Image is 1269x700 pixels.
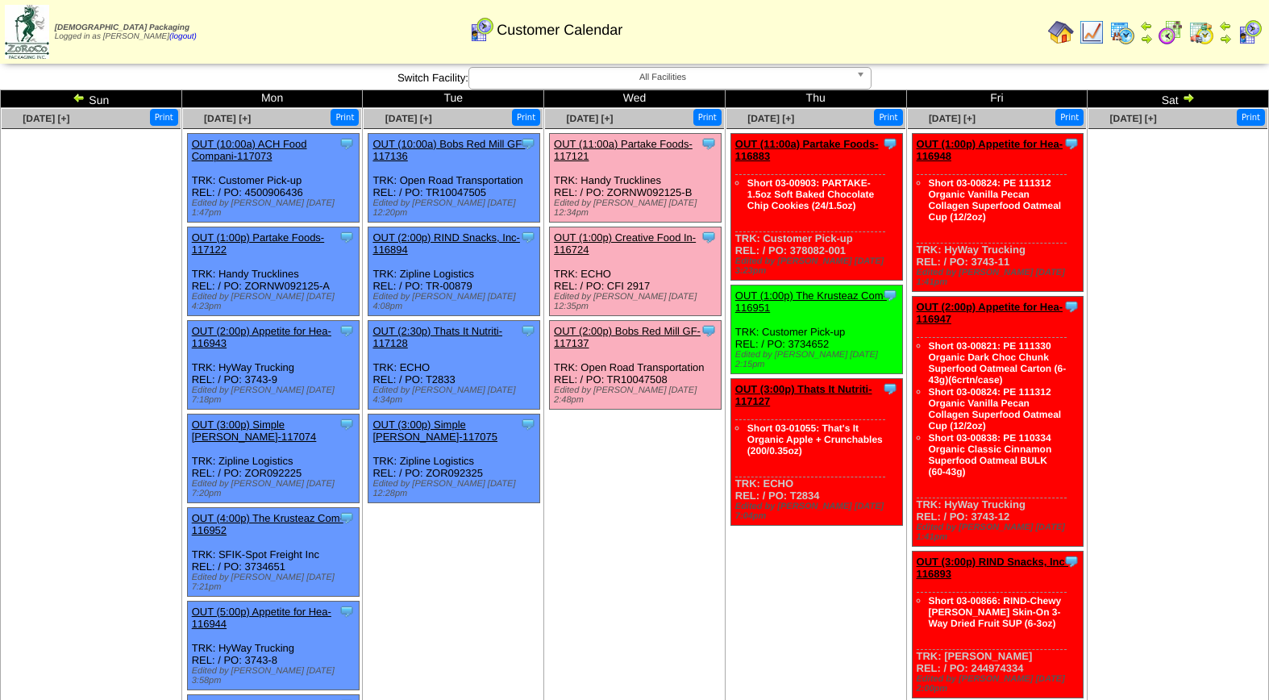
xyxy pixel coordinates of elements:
div: Edited by [PERSON_NAME] [DATE] 4:34pm [372,385,539,405]
a: Short 03-00866: RIND-Chewy [PERSON_NAME] Skin-On 3-Way Dried Fruit SUP (6-3oz) [929,595,1062,629]
img: Tooltip [339,510,355,526]
div: TRK: HyWay Trucking REL: / PO: 3743-8 [187,602,359,690]
div: Edited by [PERSON_NAME] [DATE] 12:34pm [554,198,721,218]
img: Tooltip [520,416,536,432]
img: Tooltip [339,323,355,339]
a: OUT (11:00a) Partake Foods-117121 [554,138,693,162]
a: OUT (2:00p) Appetite for Hea-116947 [917,301,1063,325]
div: Edited by [PERSON_NAME] [DATE] 3:58pm [192,666,359,685]
div: TRK: Open Road Transportation REL: / PO: TR10047508 [550,321,722,410]
img: calendarblend.gif [1158,19,1184,45]
div: Edited by [PERSON_NAME] [DATE] 1:47pm [192,198,359,218]
div: TRK: Handy Trucklines REL: / PO: ZORNW092125-B [550,134,722,223]
a: OUT (3:00p) Simple [PERSON_NAME]-117075 [372,419,497,443]
div: Edited by [PERSON_NAME] [DATE] 12:20pm [372,198,539,218]
span: [DATE] [+] [204,113,251,124]
div: TRK: [PERSON_NAME] REL: / PO: 244974334 [912,552,1084,698]
td: Sat [1088,90,1269,108]
td: Sun [1,90,182,108]
div: Edited by [PERSON_NAME] [DATE] 4:23pm [192,292,359,311]
a: OUT (10:00a) ACH Food Compani-117073 [192,138,307,162]
button: Print [1237,109,1265,126]
span: Customer Calendar [497,22,622,39]
a: OUT (2:00p) Bobs Red Mill GF-117137 [554,325,701,349]
span: [DEMOGRAPHIC_DATA] Packaging [55,23,189,32]
a: [DATE] [+] [566,113,613,124]
a: [DATE] [+] [385,113,432,124]
img: calendarprod.gif [1109,19,1135,45]
img: calendarcustomer.gif [1237,19,1263,45]
div: Edited by [PERSON_NAME] [DATE] 12:35pm [554,292,721,311]
a: OUT (1:00p) The Krusteaz Com-116951 [735,290,887,314]
button: Print [331,109,359,126]
button: Print [150,109,178,126]
a: OUT (1:00p) Creative Food In-116724 [554,231,696,256]
img: Tooltip [701,229,717,245]
button: Print [874,109,902,126]
div: TRK: HyWay Trucking REL: / PO: 3743-11 [912,134,1084,292]
img: Tooltip [882,135,898,152]
div: Edited by [PERSON_NAME] [DATE] 3:23pm [735,256,902,276]
div: Edited by [PERSON_NAME] [DATE] 4:08pm [372,292,539,311]
img: arrowleft.gif [73,91,85,104]
td: Tue [363,90,544,108]
a: OUT (3:00p) Simple [PERSON_NAME]-117074 [192,419,317,443]
a: OUT (2:00p) Appetite for Hea-116943 [192,325,331,349]
a: [DATE] [+] [929,113,976,124]
img: zoroco-logo-small.webp [5,5,49,59]
div: Edited by [PERSON_NAME] [DATE] 12:28pm [372,479,539,498]
img: arrowleft.gif [1140,19,1153,32]
div: TRK: Zipline Logistics REL: / PO: ZOR092325 [368,415,540,503]
button: Print [512,109,540,126]
a: OUT (10:00a) Bobs Red Mill GF-117136 [372,138,525,162]
a: OUT (2:30p) Thats It Nutriti-117128 [372,325,502,349]
img: Tooltip [1063,553,1080,569]
div: Edited by [PERSON_NAME] [DATE] 7:20pm [192,479,359,498]
button: Print [1055,109,1084,126]
a: OUT (3:00p) Thats It Nutriti-117127 [735,383,872,407]
img: arrowright.gif [1219,32,1232,45]
td: Mon [181,90,363,108]
a: Short 03-00903: PARTAKE-1.5oz Soft Baked Chocolate Chip Cookies (24/1.5oz) [747,177,874,211]
img: arrowright.gif [1182,91,1195,104]
span: [DATE] [+] [23,113,69,124]
a: [DATE] [+] [1110,113,1157,124]
a: OUT (2:00p) RIND Snacks, Inc-116894 [372,231,520,256]
div: TRK: Zipline Logistics REL: / PO: ZOR092225 [187,415,359,503]
a: Short 03-01055: That's It Organic Apple + Crunchables (200/0.35oz) [747,423,883,456]
td: Wed [544,90,726,108]
div: Edited by [PERSON_NAME] [DATE] 1:41pm [917,268,1084,287]
img: arrowleft.gif [1219,19,1232,32]
img: Tooltip [1063,135,1080,152]
div: TRK: Zipline Logistics REL: / PO: TR-00879 [368,227,540,316]
a: OUT (11:00a) Partake Foods-116883 [735,138,879,162]
a: [DATE] [+] [747,113,794,124]
div: TRK: ECHO REL: / PO: CFI 2917 [550,227,722,316]
img: Tooltip [339,135,355,152]
div: Edited by [PERSON_NAME] [DATE] 7:04pm [735,502,902,521]
a: OUT (4:00p) The Krusteaz Com-116952 [192,512,343,536]
div: TRK: ECHO REL: / PO: T2833 [368,321,540,410]
div: TRK: Handy Trucklines REL: / PO: ZORNW092125-A [187,227,359,316]
div: Edited by [PERSON_NAME] [DATE] 2:15pm [735,350,902,369]
img: Tooltip [339,229,355,245]
div: Edited by [PERSON_NAME] [DATE] 1:41pm [917,523,1084,542]
div: TRK: HyWay Trucking REL: / PO: 3743-12 [912,297,1084,547]
a: OUT (3:00p) RIND Snacks, Inc-116893 [917,556,1069,580]
span: Logged in as [PERSON_NAME] [55,23,197,41]
img: Tooltip [339,603,355,619]
a: Short 03-00838: PE 110334 Organic Classic Cinnamon Superfood Oatmeal BULK (60-43g) [929,432,1052,477]
a: Short 03-00824: PE 111312 Organic Vanilla Pecan Collagen Superfood Oatmeal Cup (12/2oz) [929,177,1062,223]
img: arrowright.gif [1140,32,1153,45]
a: Short 03-00824: PE 111312 Organic Vanilla Pecan Collagen Superfood Oatmeal Cup (12/2oz) [929,386,1062,431]
div: TRK: Customer Pick-up REL: / PO: 3734652 [730,285,902,374]
img: Tooltip [520,135,536,152]
img: Tooltip [701,323,717,339]
a: Short 03-00821: PE 111330 Organic Dark Choc Chunk Superfood Oatmeal Carton (6-43g)(6crtn/case) [929,340,1067,385]
img: Tooltip [882,381,898,397]
div: Edited by [PERSON_NAME] [DATE] 2:00pm [917,674,1084,694]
